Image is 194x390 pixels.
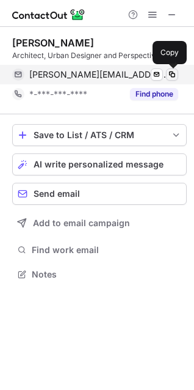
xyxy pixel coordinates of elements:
button: Add to email campaign [12,212,187,234]
img: ContactOut v5.3.10 [12,7,85,22]
button: Send email [12,183,187,205]
div: [PERSON_NAME] [12,37,94,49]
span: Find work email [32,245,182,256]
div: Architect, Urban Designer and Perspective Artist [12,50,187,61]
div: Save to List / ATS / CRM [34,130,165,140]
button: AI write personalized message [12,153,187,175]
button: save-profile-one-click [12,124,187,146]
span: Add to email campaign [33,218,130,228]
span: Send email [34,189,80,199]
span: Notes [32,269,182,280]
button: Reveal Button [130,88,178,100]
span: [PERSON_NAME][EMAIL_ADDRESS][PERSON_NAME][DOMAIN_NAME] [29,69,169,80]
button: Find work email [12,241,187,259]
span: AI write personalized message [34,160,163,169]
button: Notes [12,266,187,283]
